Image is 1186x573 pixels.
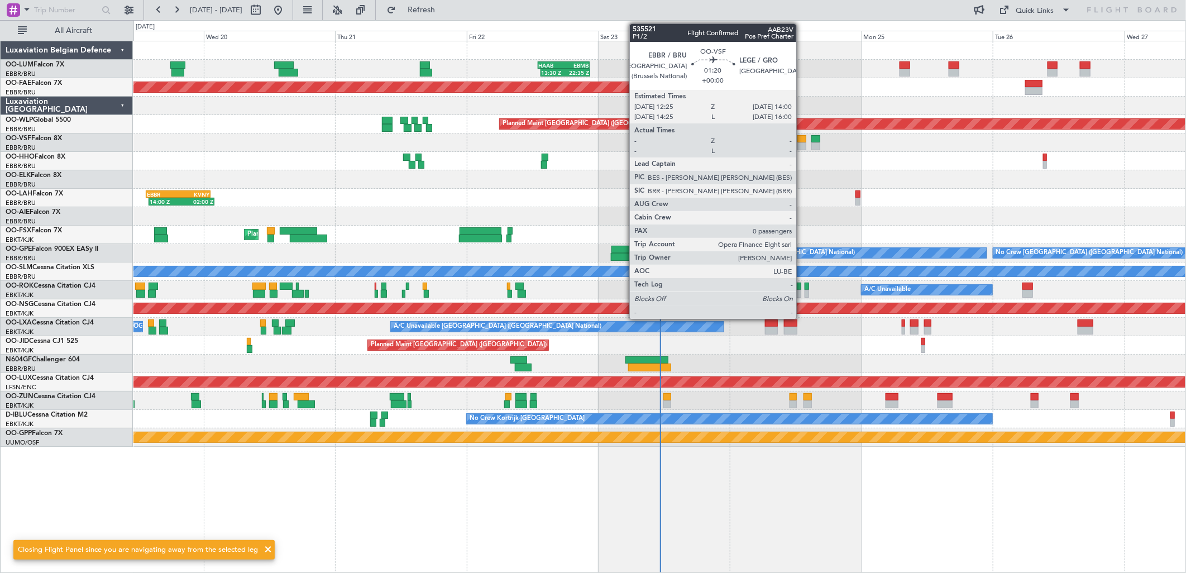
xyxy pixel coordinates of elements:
a: OO-ROKCessna Citation CJ4 [6,283,95,289]
a: EBKT/KJK [6,236,34,244]
span: OO-GPP [6,430,32,437]
a: OO-HHOFalcon 8X [6,154,65,160]
a: EBBR/BRU [6,88,36,97]
span: OO-GPE [6,246,32,252]
button: Refresh [381,1,448,19]
a: EBKT/KJK [6,328,34,336]
a: EBKT/KJK [6,420,34,428]
input: Trip Number [34,2,98,18]
span: OO-LUX [6,375,32,381]
span: OO-ZUN [6,393,34,400]
a: OO-FAEFalcon 7X [6,80,62,87]
a: EBBR/BRU [6,125,36,133]
div: A/C Unavailable [GEOGRAPHIC_DATA] ([GEOGRAPHIC_DATA] National) [394,318,601,335]
a: EBKT/KJK [6,291,34,299]
span: OO-SLM [6,264,32,271]
div: EBBR [147,191,178,198]
a: OO-SLMCessna Citation XLS [6,264,94,271]
span: [DATE] - [DATE] [190,5,242,15]
button: Quick Links [994,1,1077,19]
div: EBMB [564,62,589,69]
a: OO-GPPFalcon 7X [6,430,63,437]
a: OO-GPEFalcon 900EX EASy II [6,246,98,252]
div: Closing Flight Panel since you are navigating away from the selected leg [18,545,258,556]
div: Mon 25 [862,31,993,41]
div: Wed 20 [204,31,336,41]
div: 14:00 Z [150,198,181,205]
div: No Crew Kortrijk-[GEOGRAPHIC_DATA] [470,410,585,427]
span: N604GF [6,356,32,363]
div: Planned Maint [GEOGRAPHIC_DATA] ([GEOGRAPHIC_DATA]) [503,116,678,132]
a: OO-AIEFalcon 7X [6,209,60,216]
a: OO-WLPGlobal 5500 [6,117,71,123]
span: OO-AIE [6,209,30,216]
span: OO-WLP [6,117,33,123]
div: 22:35 Z [565,69,589,76]
span: OO-NSG [6,301,34,308]
div: Planned Maint Kortrijk-[GEOGRAPHIC_DATA] [247,226,377,243]
span: OO-JID [6,338,29,345]
a: N604GFChallenger 604 [6,356,80,363]
a: D-IBLUCessna Citation M2 [6,412,88,418]
div: Tue 19 [72,31,204,41]
button: All Aircraft [12,22,121,40]
a: EBBR/BRU [6,254,36,262]
a: OO-ELKFalcon 8X [6,172,61,179]
a: LFSN/ENC [6,383,36,391]
a: OO-LUMFalcon 7X [6,61,64,68]
div: 13:30 Z [542,69,566,76]
a: OO-VSFFalcon 8X [6,135,62,142]
span: OO-LXA [6,319,32,326]
div: A/C Unavailable [864,281,911,298]
a: OO-JIDCessna CJ1 525 [6,338,78,345]
a: EBBR/BRU [6,70,36,78]
div: Fri 22 [467,31,599,41]
span: OO-LUM [6,61,34,68]
a: EBBR/BRU [6,162,36,170]
span: OO-LAH [6,190,32,197]
span: OO-ELK [6,172,31,179]
span: D-IBLU [6,412,27,418]
div: Sun 24 [730,31,862,41]
span: OO-ROK [6,283,34,289]
a: EBBR/BRU [6,144,36,152]
a: OO-LUXCessna Citation CJ4 [6,375,94,381]
a: EBKT/KJK [6,346,34,355]
a: EBBR/BRU [6,273,36,281]
a: OO-ZUNCessna Citation CJ4 [6,393,95,400]
span: OO-HHO [6,154,35,160]
div: [DATE] [136,22,155,32]
div: No Crew [GEOGRAPHIC_DATA] ([GEOGRAPHIC_DATA] National) [668,245,855,261]
div: Tue 26 [993,31,1125,41]
a: EBBR/BRU [6,199,36,207]
div: Quick Links [1016,6,1054,17]
span: OO-VSF [6,135,31,142]
div: Thu 21 [335,31,467,41]
a: OO-LAHFalcon 7X [6,190,63,197]
a: OO-NSGCessna Citation CJ4 [6,301,95,308]
a: EBBR/BRU [6,217,36,226]
div: No Crew [GEOGRAPHIC_DATA] ([GEOGRAPHIC_DATA] National) [996,245,1183,261]
a: EBBR/BRU [6,365,36,373]
span: OO-FAE [6,80,31,87]
a: OO-FSXFalcon 7X [6,227,62,234]
a: EBKT/KJK [6,402,34,410]
div: KVNY [178,191,209,198]
span: Refresh [398,6,445,14]
span: OO-FSX [6,227,31,234]
a: UUMO/OSF [6,438,39,447]
div: Sat 23 [599,31,730,41]
a: EBBR/BRU [6,180,36,189]
a: OO-LXACessna Citation CJ4 [6,319,94,326]
span: All Aircraft [29,27,118,35]
div: Planned Maint [GEOGRAPHIC_DATA] ([GEOGRAPHIC_DATA]) [371,337,547,354]
a: EBKT/KJK [6,309,34,318]
div: 02:00 Z [181,198,213,205]
div: HAAB [539,62,564,69]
